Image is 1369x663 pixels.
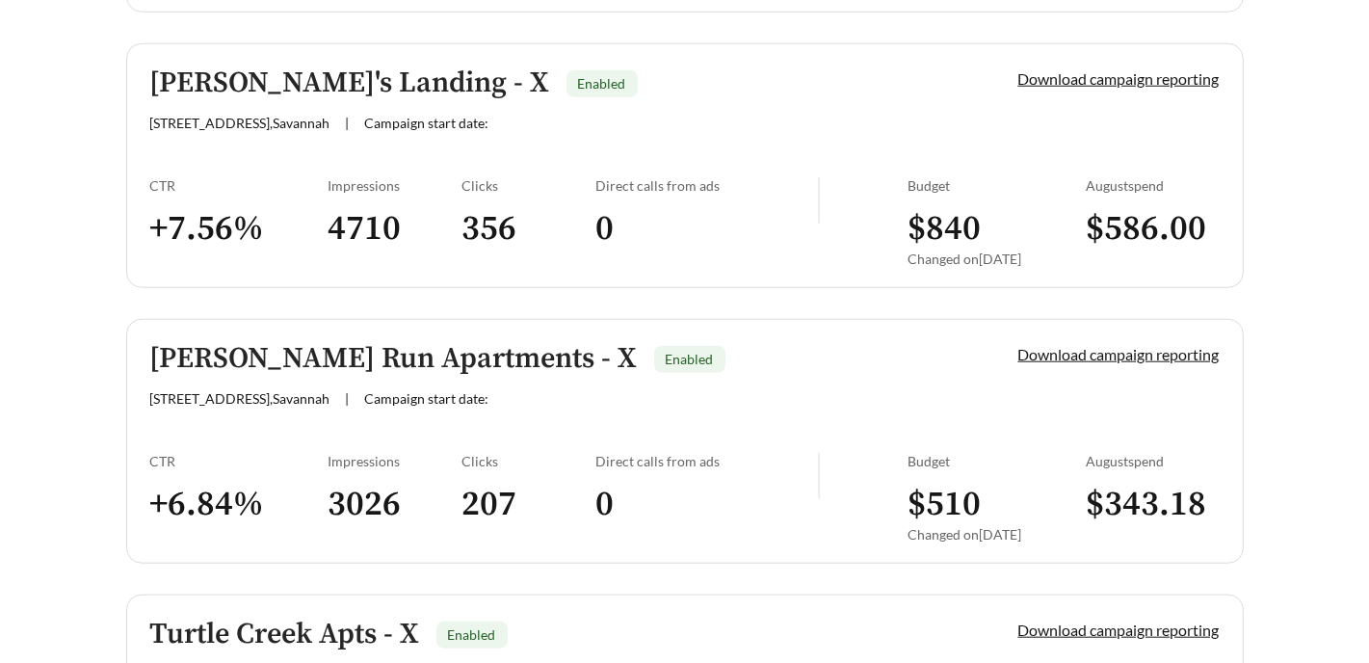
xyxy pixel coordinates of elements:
[1086,207,1220,251] h3: $ 586.00
[365,115,489,131] span: Campaign start date:
[329,207,462,251] h3: 4710
[150,453,329,469] div: CTR
[346,390,350,407] span: |
[150,115,330,131] span: [STREET_ADDRESS] , Savannah
[150,177,329,194] div: CTR
[461,453,595,469] div: Clicks
[150,67,550,99] h5: [PERSON_NAME]'s Landing - X
[1018,621,1220,639] a: Download campaign reporting
[818,453,820,499] img: line
[1018,345,1220,363] a: Download campaign reporting
[346,115,350,131] span: |
[908,177,1086,194] div: Budget
[365,390,489,407] span: Campaign start date:
[1086,177,1220,194] div: August spend
[150,207,329,251] h3: + 7.56 %
[908,207,1086,251] h3: $ 840
[908,483,1086,526] h3: $ 510
[595,177,818,194] div: Direct calls from ads
[461,483,595,526] h3: 207
[818,177,820,224] img: line
[150,619,420,650] h5: Turtle Creek Apts - X
[126,319,1244,564] a: [PERSON_NAME] Run Apartments - XEnabled[STREET_ADDRESS],Savannah|Campaign start date:Download cam...
[908,526,1086,543] div: Changed on [DATE]
[1018,69,1220,88] a: Download campaign reporting
[1086,453,1220,469] div: August spend
[666,351,714,367] span: Enabled
[150,390,330,407] span: [STREET_ADDRESS] , Savannah
[461,177,595,194] div: Clicks
[329,177,462,194] div: Impressions
[448,626,496,643] span: Enabled
[908,453,1086,469] div: Budget
[595,453,818,469] div: Direct calls from ads
[595,483,818,526] h3: 0
[329,453,462,469] div: Impressions
[1086,483,1220,526] h3: $ 343.18
[461,207,595,251] h3: 356
[150,483,329,526] h3: + 6.84 %
[329,483,462,526] h3: 3026
[595,207,818,251] h3: 0
[126,43,1244,288] a: [PERSON_NAME]'s Landing - XEnabled[STREET_ADDRESS],Savannah|Campaign start date:Download campaign...
[908,251,1086,267] div: Changed on [DATE]
[150,343,638,375] h5: [PERSON_NAME] Run Apartments - X
[578,75,626,92] span: Enabled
